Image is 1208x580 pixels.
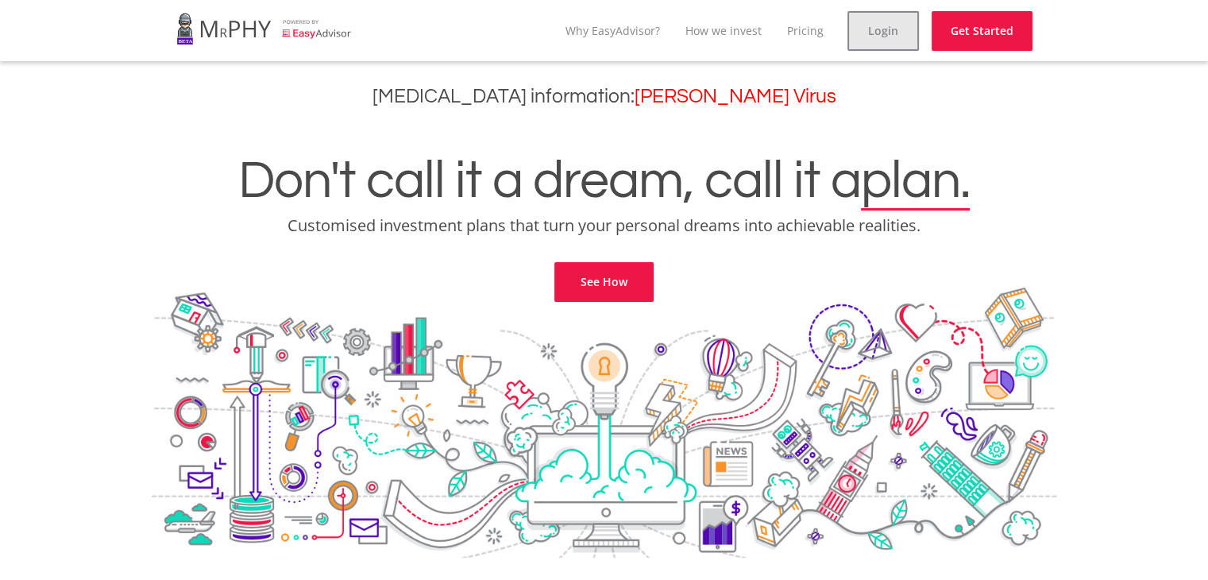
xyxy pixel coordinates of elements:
[635,87,836,106] a: [PERSON_NAME] Virus
[565,23,660,38] a: Why EasyAdvisor?
[12,85,1196,108] h3: [MEDICAL_DATA] information:
[554,262,654,302] a: See How
[787,23,824,38] a: Pricing
[861,154,970,208] span: plan.
[932,11,1032,51] a: Get Started
[847,11,919,51] a: Login
[12,215,1196,237] p: Customised investment plans that turn your personal dreams into achievable realities.
[12,154,1196,208] h1: Don't call it a dream, call it a
[685,23,762,38] a: How we invest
